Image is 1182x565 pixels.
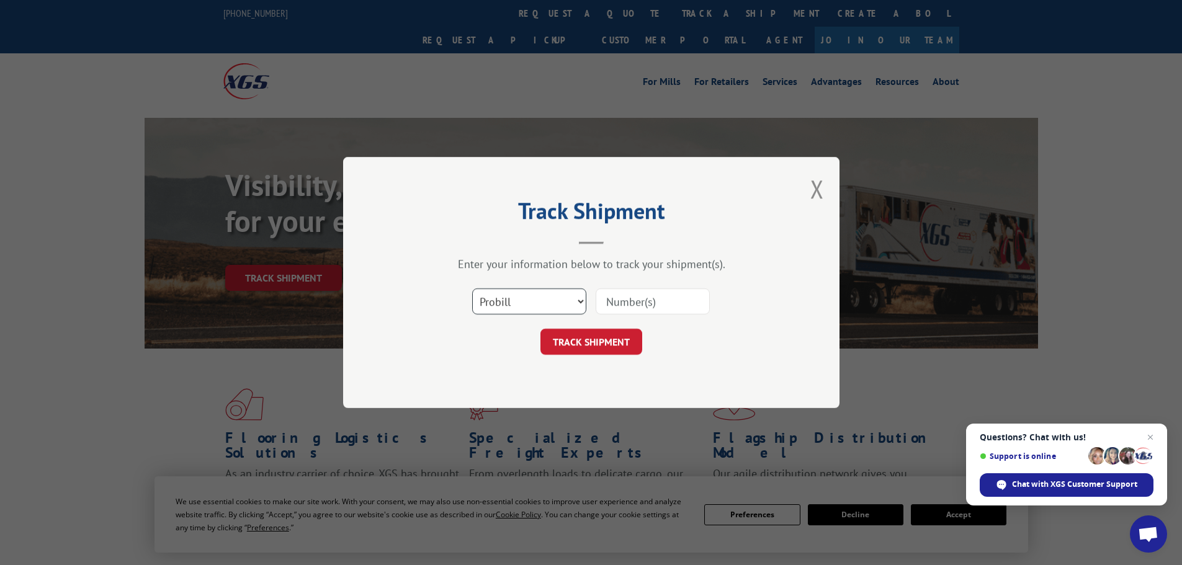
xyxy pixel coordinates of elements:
[405,257,777,271] div: Enter your information below to track your shipment(s).
[405,202,777,226] h2: Track Shipment
[980,452,1084,461] span: Support is online
[1012,479,1137,490] span: Chat with XGS Customer Support
[810,172,824,205] button: Close modal
[596,288,710,314] input: Number(s)
[980,432,1153,442] span: Questions? Chat with us!
[980,473,1153,497] div: Chat with XGS Customer Support
[1143,430,1158,445] span: Close chat
[1130,515,1167,553] div: Open chat
[540,329,642,355] button: TRACK SHIPMENT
